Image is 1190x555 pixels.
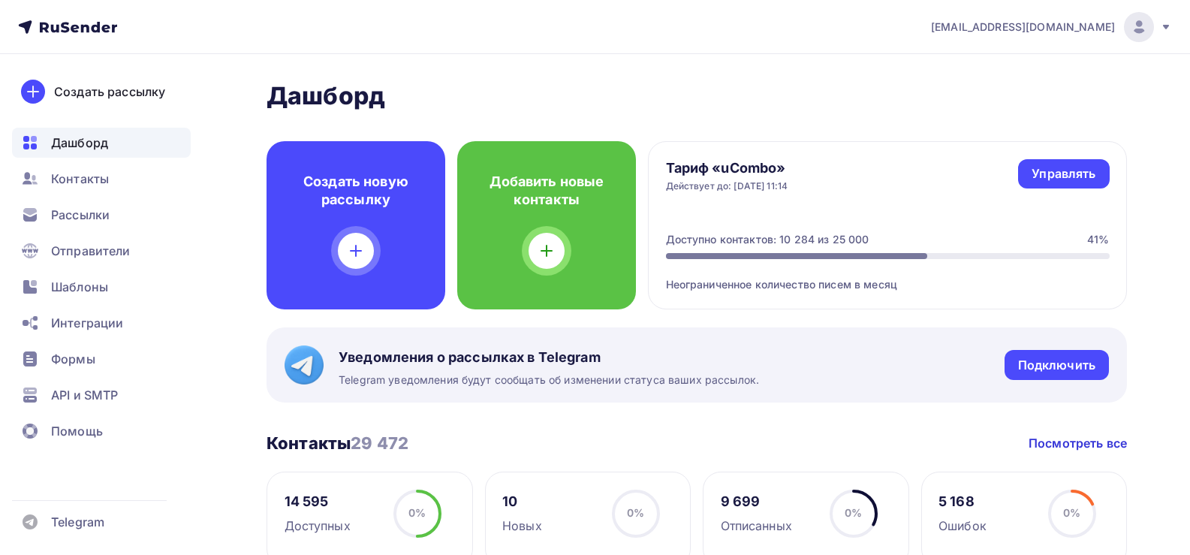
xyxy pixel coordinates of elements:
[12,272,191,302] a: Шаблоны
[12,200,191,230] a: Рассылки
[1063,506,1080,519] span: 0%
[1029,434,1127,452] a: Посмотреть все
[51,386,118,404] span: API и SMTP
[339,373,759,388] span: Telegram уведомления будут сообщать об изменении статуса ваших рассылок.
[285,517,351,535] div: Доступных
[51,314,123,332] span: Интеграции
[267,81,1127,111] h2: Дашборд
[267,433,408,454] h3: Контакты
[666,259,1110,292] div: Неограниченное количество писем в месяц
[51,242,131,260] span: Отправители
[666,232,869,247] div: Доступно контактов: 10 284 из 25 000
[51,206,110,224] span: Рассылки
[51,513,104,531] span: Telegram
[54,83,165,101] div: Создать рассылку
[12,344,191,374] a: Формы
[51,170,109,188] span: Контакты
[938,517,987,535] div: Ошибок
[51,350,95,368] span: Формы
[1032,165,1095,182] div: Управлять
[721,493,792,511] div: 9 699
[51,422,103,440] span: Помощь
[408,506,426,519] span: 0%
[1018,357,1095,374] div: Подключить
[351,433,408,453] span: 29 472
[1087,232,1109,247] div: 41%
[291,173,421,209] h4: Создать новую рассылку
[51,134,108,152] span: Дашборд
[666,159,788,177] h4: Тариф «uCombo»
[12,128,191,158] a: Дашборд
[339,348,759,366] span: Уведомления о рассылках в Telegram
[721,517,792,535] div: Отписанных
[12,236,191,266] a: Отправители
[502,493,542,511] div: 10
[931,20,1115,35] span: [EMAIL_ADDRESS][DOMAIN_NAME]
[481,173,612,209] h4: Добавить новые контакты
[51,278,108,296] span: Шаблоны
[502,517,542,535] div: Новых
[12,164,191,194] a: Контакты
[285,493,351,511] div: 14 595
[931,12,1172,42] a: [EMAIL_ADDRESS][DOMAIN_NAME]
[627,506,644,519] span: 0%
[666,180,788,192] div: Действует до: [DATE] 11:14
[938,493,987,511] div: 5 168
[845,506,862,519] span: 0%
